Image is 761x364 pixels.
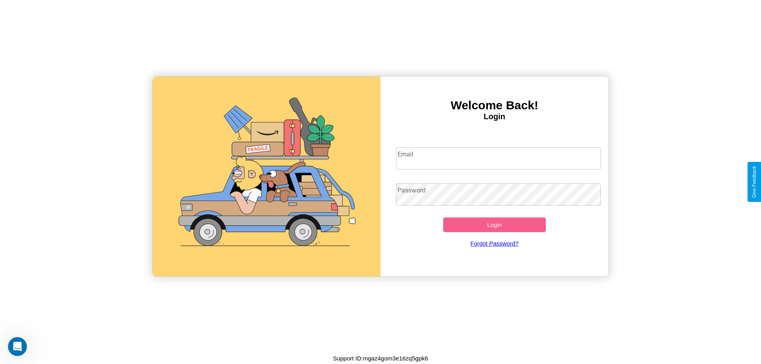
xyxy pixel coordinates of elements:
[153,76,380,276] img: gif
[751,166,757,198] div: Give Feedback
[333,353,428,364] p: Support ID: mgaz4gom3e16zq5gpk6
[8,337,27,356] iframe: Intercom live chat
[380,99,608,112] h3: Welcome Back!
[443,217,546,232] button: Login
[380,112,608,121] h4: Login
[392,232,597,255] a: Forgot Password?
